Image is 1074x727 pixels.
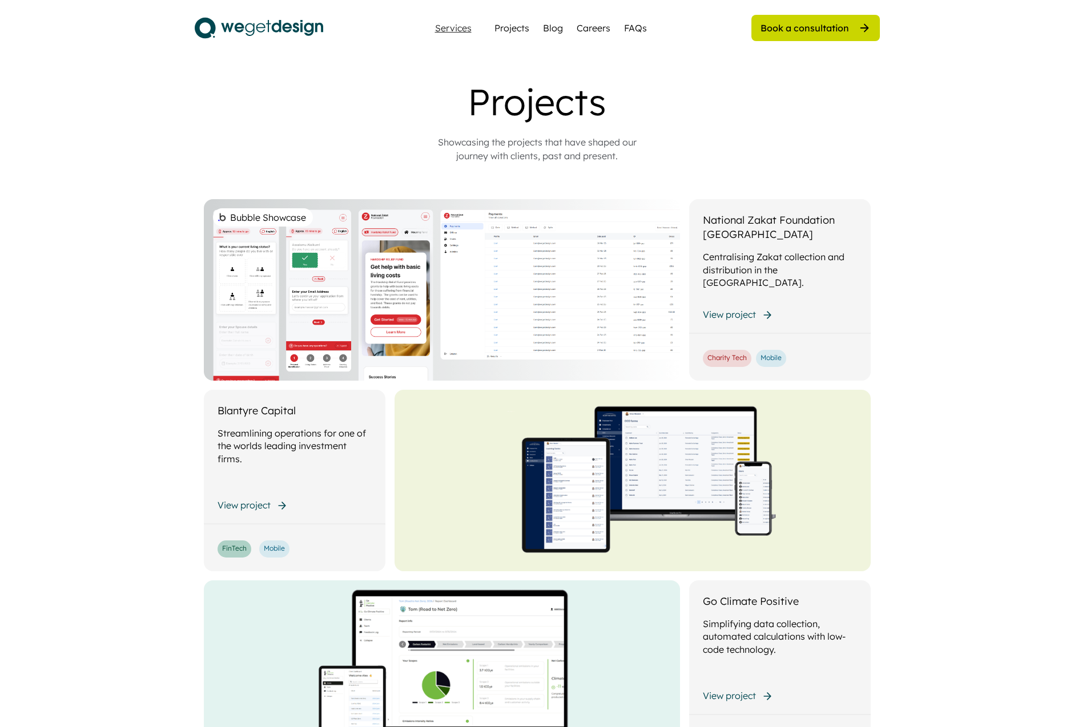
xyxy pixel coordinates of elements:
[494,21,529,35] a: Projects
[703,308,756,321] div: View project
[703,617,857,656] div: Simplifying data collection, automated calculations with low-code technology.
[624,21,647,35] a: FAQs
[423,135,651,163] div: Showcasing the projects that have shaped our journey with clients, past and present.
[703,689,756,702] div: View project
[431,23,476,33] div: Services
[543,21,563,35] a: Blog
[703,251,857,289] div: Centralising Zakat collection and distribution in the [GEOGRAPHIC_DATA].
[703,594,799,608] div: Go Climate Positive
[703,213,857,241] div: National Zakat Foundation [GEOGRAPHIC_DATA]
[264,544,285,554] div: Mobile
[309,80,766,124] div: Projects
[707,353,747,363] div: Charity Tech
[577,21,610,35] a: Careers
[218,403,296,418] div: Blantyre Capital
[761,353,782,363] div: Mobile
[217,212,227,223] img: bubble%201.png
[195,14,323,42] img: logo.svg
[230,211,306,224] div: Bubble Showcase
[218,499,271,511] div: View project
[222,544,247,554] div: FinTech
[761,22,849,34] div: Book a consultation
[218,427,372,465] div: Streamlining operations for one of the worlds leading investment firms.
